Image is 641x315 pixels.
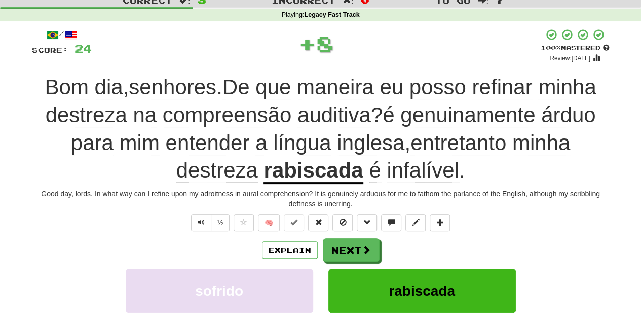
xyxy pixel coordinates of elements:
[512,131,570,155] span: minha
[262,241,318,259] button: Explain
[255,75,291,99] span: que
[383,103,394,127] span: é
[332,214,353,231] button: Ignore sentence (alt+i)
[71,131,114,155] span: para
[32,46,68,54] span: Score:
[32,189,610,209] div: Good day, lords. In what way can I refine upon my adroitness in aural comprehension? It is genuin...
[328,269,516,313] button: rabiscada
[400,103,535,127] span: genuinamente
[95,75,123,99] span: dia
[387,158,459,183] span: infalível
[126,269,313,313] button: sofrido
[472,75,532,99] span: refinar
[263,158,363,184] u: rabiscada
[45,75,88,99] span: Bom
[163,103,291,127] span: compreensão
[316,31,334,56] span: 8
[258,214,280,231] button: 🧠
[191,214,211,231] button: Play sentence audio (ctl+space)
[189,214,230,231] div: Text-to-speech controls
[538,75,596,99] span: minha
[323,238,380,262] button: Next
[195,283,243,299] span: sofrido
[430,214,450,231] button: Add to collection (alt+a)
[255,131,267,155] span: a
[380,75,403,99] span: eu
[541,44,610,53] div: Mastered
[129,75,216,99] span: senhores
[133,103,157,127] span: na
[298,28,316,59] span: +
[369,158,381,183] span: é
[541,44,561,52] span: 100 %
[405,214,426,231] button: Edit sentence (alt+d)
[176,158,258,183] span: destreza
[46,103,127,127] span: destreza
[381,214,401,231] button: Discuss sentence (alt+u)
[308,214,328,231] button: Reset to 0% Mastered (alt+r)
[211,214,230,231] button: ½
[410,131,506,155] span: entretanto
[337,131,404,155] span: inglesa
[363,158,465,183] span: .
[45,75,596,183] span: , . ? ,
[297,103,371,127] span: auditiva
[550,55,590,62] small: Review: [DATE]
[234,214,254,231] button: Favorite sentence (alt+f)
[222,75,250,99] span: De
[74,42,92,55] span: 24
[273,131,331,155] span: língua
[409,75,466,99] span: posso
[166,131,250,155] span: entender
[297,75,374,99] span: maneira
[120,131,160,155] span: mim
[32,28,92,41] div: /
[357,214,377,231] button: Grammar (alt+g)
[389,283,455,299] span: rabiscada
[284,214,304,231] button: Set this sentence to 100% Mastered (alt+m)
[304,11,359,18] strong: Legacy Fast Track
[541,103,595,127] span: árduo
